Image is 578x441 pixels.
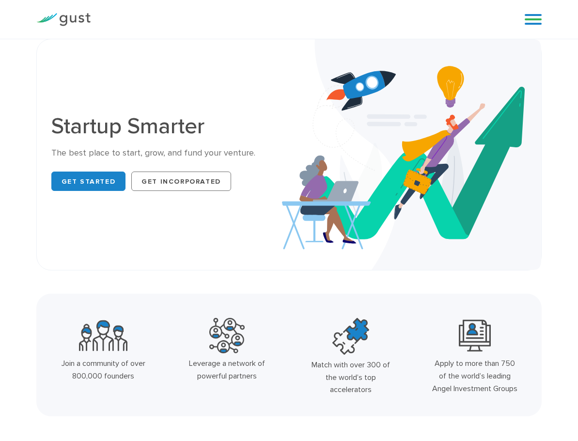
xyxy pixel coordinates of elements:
[459,318,491,353] img: Leading Angel Investment
[36,13,91,26] img: Gust Logo
[282,39,542,270] img: Startup Smarter Hero
[51,172,126,191] a: Get Started
[431,357,518,394] div: Apply to more than 750 of the world’s leading Angel Investment Groups
[51,147,282,159] div: The best place to start, grow, and fund your venture.
[332,318,369,355] img: Top Accelerators
[184,357,271,382] div: Leverage a network of powerful partners
[51,115,282,138] h1: Startup Smarter
[60,357,147,382] div: Join a community of over 800,000 founders
[209,318,245,353] img: Powerful Partners
[307,359,394,396] div: Match with over 300 of the world’s top accelerators
[131,172,231,191] a: Get Incorporated
[79,318,127,353] img: Community Founders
